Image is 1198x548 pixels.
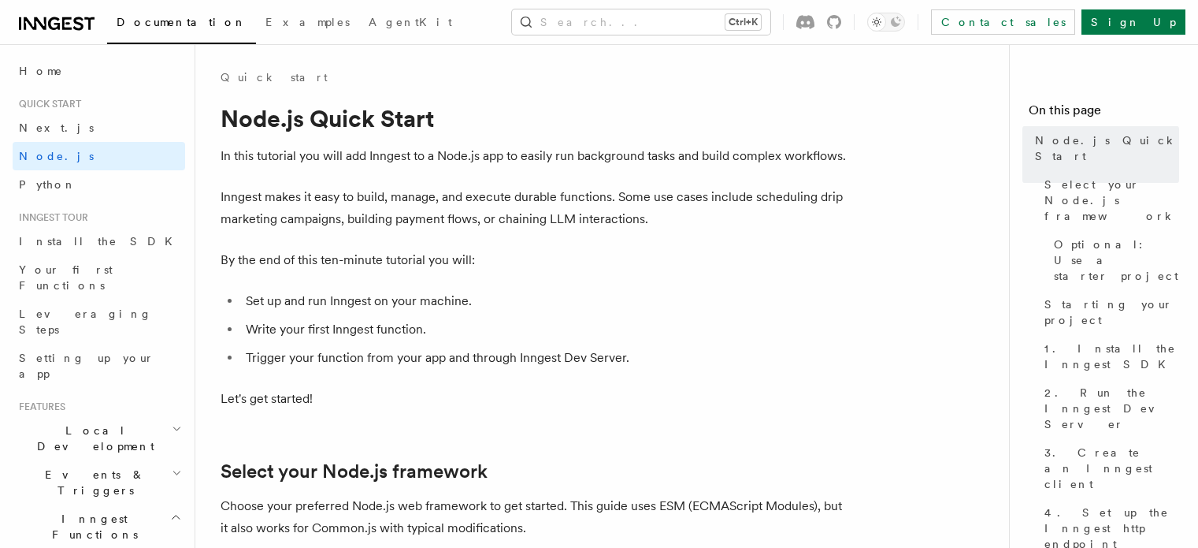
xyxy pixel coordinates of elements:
[1038,170,1179,230] a: Select your Node.js framework
[1038,334,1179,378] a: 1. Install the Inngest SDK
[221,104,851,132] h1: Node.js Quick Start
[13,300,185,344] a: Leveraging Steps
[221,460,488,483] a: Select your Node.js framework
[265,16,350,28] span: Examples
[1038,378,1179,438] a: 2. Run the Inngest Dev Server
[221,69,328,85] a: Quick start
[1035,132,1179,164] span: Node.js Quick Start
[1044,341,1179,372] span: 1. Install the Inngest SDK
[117,16,247,28] span: Documentation
[221,388,851,410] p: Let's get started!
[221,186,851,230] p: Inngest makes it easy to build, manage, and execute durable functions. Some use cases include sch...
[867,13,905,32] button: Toggle dark mode
[241,290,851,312] li: Set up and run Inngest on your machine.
[1081,9,1185,35] a: Sign Up
[13,142,185,170] a: Node.js
[1048,230,1179,290] a: Optional: Use a starter project
[13,255,185,300] a: Your first Functions
[13,344,185,388] a: Setting up your app
[13,57,185,85] a: Home
[13,401,65,413] span: Features
[241,347,851,369] li: Trigger your function from your app and through Inngest Dev Server.
[19,352,154,380] span: Setting up your app
[19,308,152,336] span: Leveraging Steps
[107,5,256,44] a: Documentation
[19,178,76,191] span: Python
[13,227,185,255] a: Install the SDK
[221,249,851,271] p: By the end of this ten-minute tutorial you will:
[359,5,462,43] a: AgentKit
[13,416,185,460] button: Local Development
[1038,290,1179,334] a: Starting your project
[1044,177,1179,224] span: Select your Node.js framework
[13,423,172,454] span: Local Development
[1029,101,1179,126] h4: On this page
[1044,385,1179,432] span: 2. Run the Inngest Dev Server
[13,114,185,142] a: Next.js
[369,16,452,28] span: AgentKit
[19,121,94,134] span: Next.js
[13,170,185,199] a: Python
[241,319,851,341] li: Write your first Inngest function.
[13,460,185,505] button: Events & Triggers
[1054,237,1179,284] span: Optional: Use a starter project
[19,150,94,162] span: Node.js
[13,211,88,224] span: Inngest tour
[256,5,359,43] a: Examples
[1044,445,1179,492] span: 3. Create an Inngest client
[725,14,761,30] kbd: Ctrl+K
[931,9,1075,35] a: Contact sales
[512,9,770,35] button: Search...Ctrl+K
[13,98,81,110] span: Quick start
[13,511,170,542] span: Inngest Functions
[221,495,851,539] p: Choose your preferred Node.js web framework to get started. This guide uses ESM (ECMAScript Modul...
[19,63,63,79] span: Home
[19,263,113,292] span: Your first Functions
[221,145,851,167] p: In this tutorial you will add Inngest to a Node.js app to easily run background tasks and build c...
[1038,438,1179,498] a: 3. Create an Inngest client
[13,467,172,498] span: Events & Triggers
[1044,296,1179,328] span: Starting your project
[19,235,182,248] span: Install the SDK
[1029,126,1179,170] a: Node.js Quick Start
